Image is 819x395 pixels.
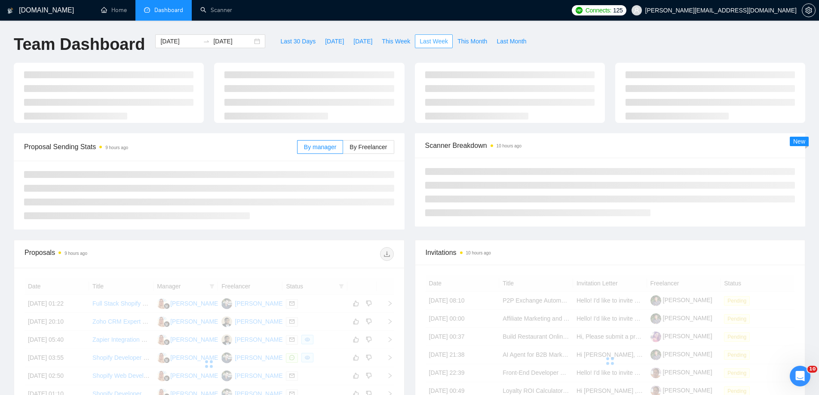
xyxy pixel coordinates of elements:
span: Last Week [420,37,448,46]
span: Dashboard [154,6,183,14]
button: Last Week [415,34,453,48]
span: Hey [PERSON_NAME], Thank you for the detailed explanation 🙏 I've sent these details to our dev te... [38,151,682,158]
span: dashboard [144,7,150,13]
span: Messages [71,290,101,296]
span: [DATE] [325,37,344,46]
h1: Team Dashboard [14,34,145,55]
div: Close [148,14,163,29]
a: searchScanner [200,6,232,14]
div: Dima [38,159,54,168]
span: Search for help [18,216,70,225]
img: Profile image for Nazar [108,14,126,31]
time: 9 hours ago [64,251,87,256]
a: setting [802,7,816,14]
div: • [DATE] [56,159,80,168]
time: 9 hours ago [105,145,128,150]
span: [DATE] [353,37,372,46]
button: [DATE] [349,34,377,48]
span: Invitations [426,247,795,258]
input: End date [213,37,252,46]
span: swap-right [203,38,210,45]
span: Home [19,290,38,296]
button: Messages [57,268,114,303]
div: Profile image for DimaHey [PERSON_NAME], Thank you for the detailed explanation 🙏 I've sent these... [9,143,163,175]
div: Recent message [18,138,154,147]
button: This Month [453,34,492,48]
img: logo [7,4,13,18]
button: Last 30 Days [276,34,320,48]
button: Help [115,268,172,303]
div: Recent messageProfile image for DimaHey [PERSON_NAME], Thank you for the detailed explanation 🙏 I... [9,130,163,175]
span: Proposal Sending Stats [24,141,297,152]
span: to [203,38,210,45]
span: Scanner Breakdown [425,140,795,151]
span: 10 [807,366,817,373]
time: 10 hours ago [466,251,491,255]
button: [DATE] [320,34,349,48]
a: homeHome [101,6,127,14]
img: Profile image for Dima [18,150,35,168]
img: Profile image for Dima [125,14,142,31]
img: logo [17,16,31,30]
span: This Week [382,37,410,46]
time: 10 hours ago [497,144,521,148]
div: Ask a question [18,187,144,196]
span: 125 [613,6,623,15]
span: Last 30 Days [280,37,316,46]
button: setting [802,3,816,17]
img: upwork-logo.png [576,7,583,14]
span: user [634,7,640,13]
span: Connects: [586,6,611,15]
p: Hi [PERSON_NAME][EMAIL_ADDRESS][DOMAIN_NAME] 👋 [17,61,155,105]
button: Search for help [12,211,160,229]
div: 🔠 GigRadar Search Syntax: Query Operators for Optimized Job Searches [12,257,160,282]
img: Profile image for Oleksandr [92,14,109,31]
button: This Week [377,34,415,48]
input: Start date [160,37,199,46]
span: Help [136,290,150,296]
span: By Freelancer [350,144,387,150]
div: 🔠 GigRadar Search Syntax: Query Operators for Optimized Job Searches [18,260,144,279]
span: This Month [457,37,487,46]
p: How can we help? [17,105,155,119]
div: Ask a question [9,180,163,203]
button: Last Month [492,34,531,48]
div: ✅ How To: Connect your agency to [DOMAIN_NAME] [18,236,144,254]
div: Proposals [25,247,209,261]
div: ✅ How To: Connect your agency to [DOMAIN_NAME] [12,232,160,257]
span: Last Month [497,37,526,46]
iframe: To enrich screen reader interactions, please activate Accessibility in Grammarly extension settings [790,366,810,386]
span: By manager [304,144,336,150]
span: New [793,138,805,145]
